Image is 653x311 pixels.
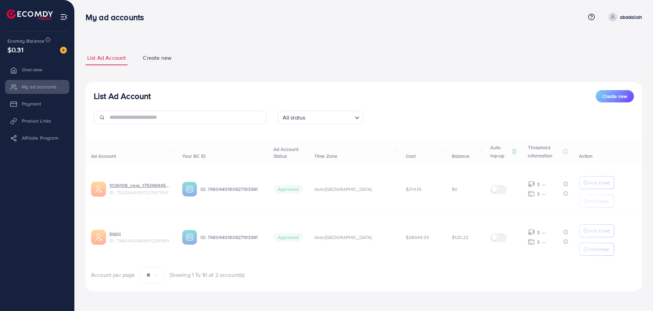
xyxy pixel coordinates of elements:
a: abadallah [606,13,642,22]
input: Search for option [307,111,352,123]
h3: My ad accounts [86,12,149,22]
span: List Ad Account [87,54,126,62]
span: Create new [603,93,627,100]
span: All status [281,113,307,123]
span: Create new [143,54,172,62]
button: Create new [596,90,634,102]
div: Search for option [278,111,363,124]
h3: List Ad Account [94,91,151,101]
span: Ecomdy Balance [8,38,44,44]
img: logo [7,10,53,20]
img: menu [60,13,68,21]
img: image [60,47,67,54]
p: abadallah [620,13,642,21]
span: $0.31 [8,45,24,55]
